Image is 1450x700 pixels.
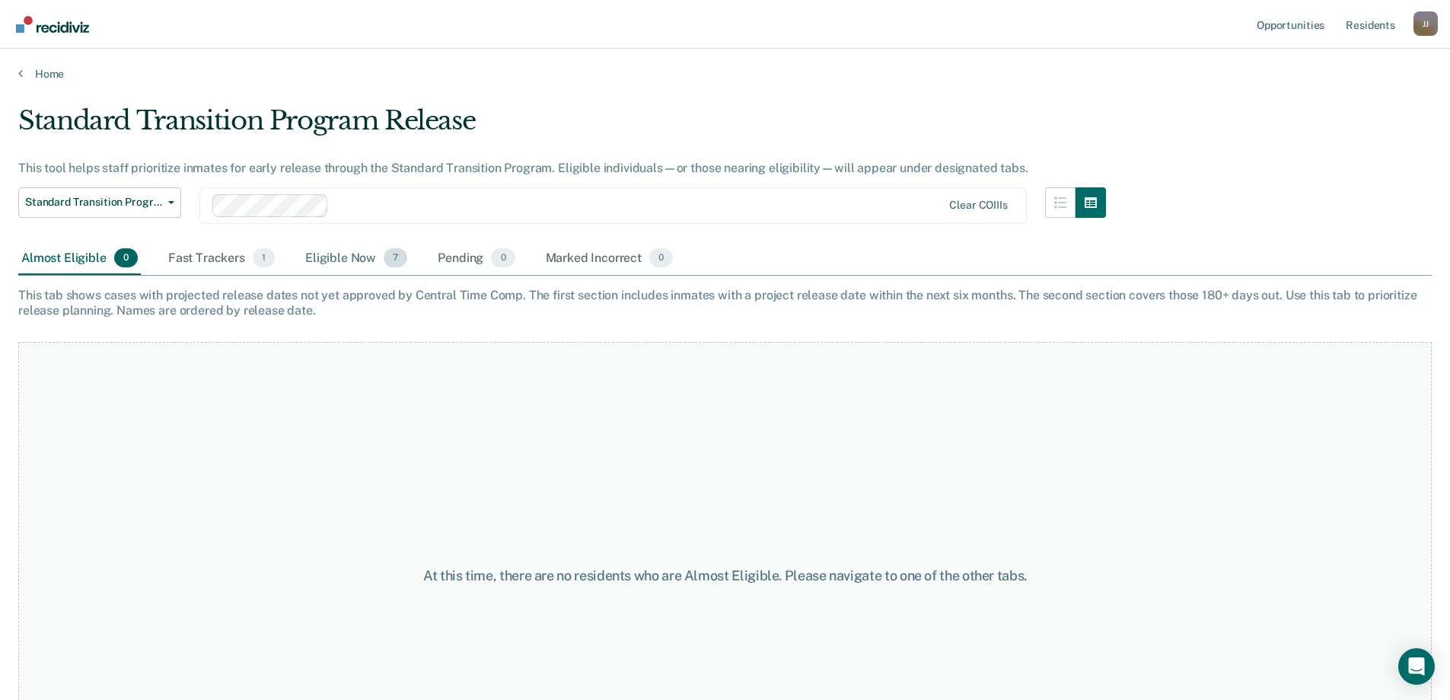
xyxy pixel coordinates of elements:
[18,105,1106,149] div: Standard Transition Program Release
[18,161,1106,175] div: This tool helps staff prioritize inmates for early release through the Standard Transition Progra...
[16,16,89,33] img: Recidiviz
[491,248,515,268] span: 0
[435,242,518,276] div: Pending0
[18,67,1432,81] a: Home
[1398,648,1435,685] div: Open Intercom Messenger
[543,242,677,276] div: Marked Incorrect0
[372,567,1079,584] div: At this time, there are no residents who are Almost Eligible. Please navigate to one of the other...
[18,187,181,218] button: Standard Transition Program Release
[165,242,278,276] div: Fast Trackers1
[649,248,673,268] span: 0
[18,242,141,276] div: Almost Eligible0
[18,288,1432,317] div: This tab shows cases with projected release dates not yet approved by Central Time Comp. The firs...
[949,199,1007,212] div: Clear COIIIs
[302,242,410,276] div: Eligible Now7
[1413,11,1438,36] div: J J
[1413,11,1438,36] button: Profile dropdown button
[253,248,275,268] span: 1
[25,196,162,209] span: Standard Transition Program Release
[384,248,407,268] span: 7
[114,248,138,268] span: 0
